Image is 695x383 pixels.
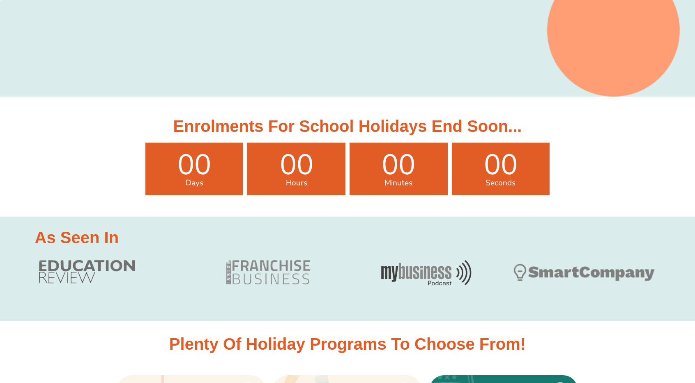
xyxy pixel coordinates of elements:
[21,118,674,134] h3: Enrolments for school holidays end soon...
[145,151,244,179] span: 00
[452,179,550,187] span: Seconds
[35,229,119,246] h3: As Seen In
[654,344,695,383] iframe: Chat Widget
[145,179,244,187] span: Days
[113,336,582,352] h3: Plenty of Holiday Programs to choose from!
[350,179,448,187] span: Minutes
[350,151,448,179] span: 00
[452,151,550,179] span: 00
[247,179,345,187] span: Hours
[247,151,345,179] span: 00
